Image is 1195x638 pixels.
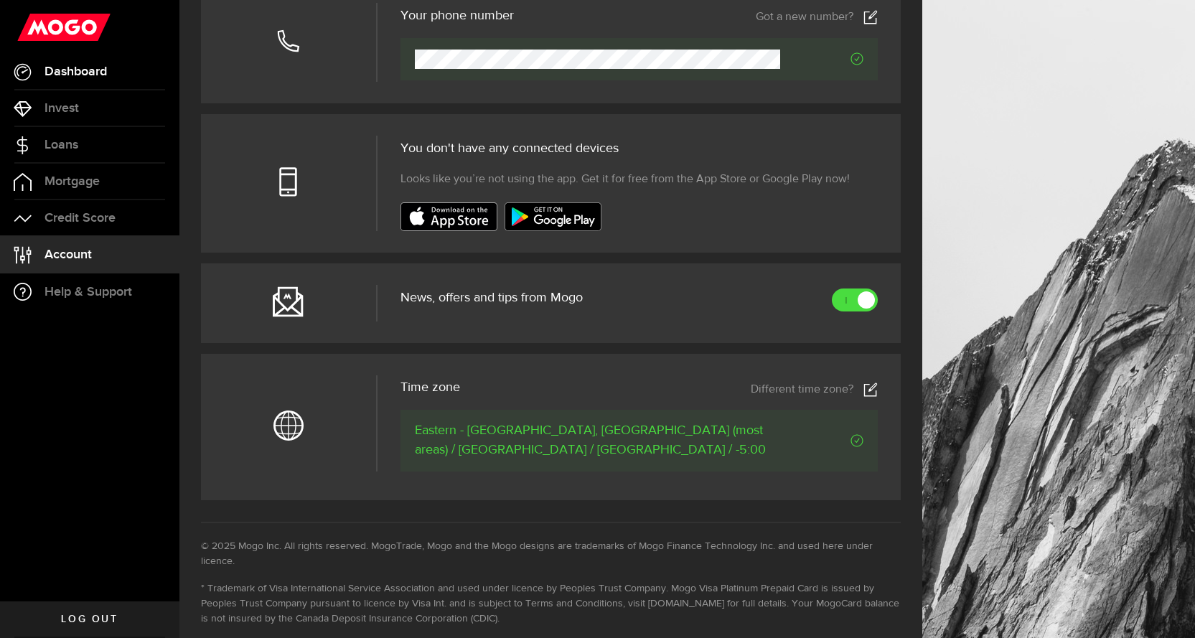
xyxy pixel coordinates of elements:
[505,202,601,231] img: badge-google-play.svg
[774,434,863,447] span: Verified
[44,139,78,151] span: Loans
[44,212,116,225] span: Credit Score
[400,142,619,155] span: You don't have any connected devices
[44,286,132,299] span: Help & Support
[415,421,774,460] span: Eastern - [GEOGRAPHIC_DATA], [GEOGRAPHIC_DATA] (most areas) / [GEOGRAPHIC_DATA] / [GEOGRAPHIC_DAT...
[756,10,878,24] a: Got a new number?
[780,52,863,65] span: Verified
[201,581,901,627] li: * Trademark of Visa International Service Association and used under licence by Peoples Trust Com...
[400,202,497,231] img: badge-app-store.svg
[44,175,100,188] span: Mortgage
[400,171,850,188] span: Looks like you’re not using the app. Get it for free from the App Store or Google Play now!
[751,383,878,397] a: Different time zone?
[400,381,460,394] span: Time zone
[44,65,107,78] span: Dashboard
[61,614,118,624] span: Log out
[44,102,79,115] span: Invest
[44,248,92,261] span: Account
[400,291,583,304] span: News, offers and tips from Mogo
[400,9,514,22] h3: Your phone number
[11,6,55,49] button: Open LiveChat chat widget
[201,539,901,569] li: © 2025 Mogo Inc. All rights reserved. MogoTrade, Mogo and the Mogo designs are trademarks of Mogo...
